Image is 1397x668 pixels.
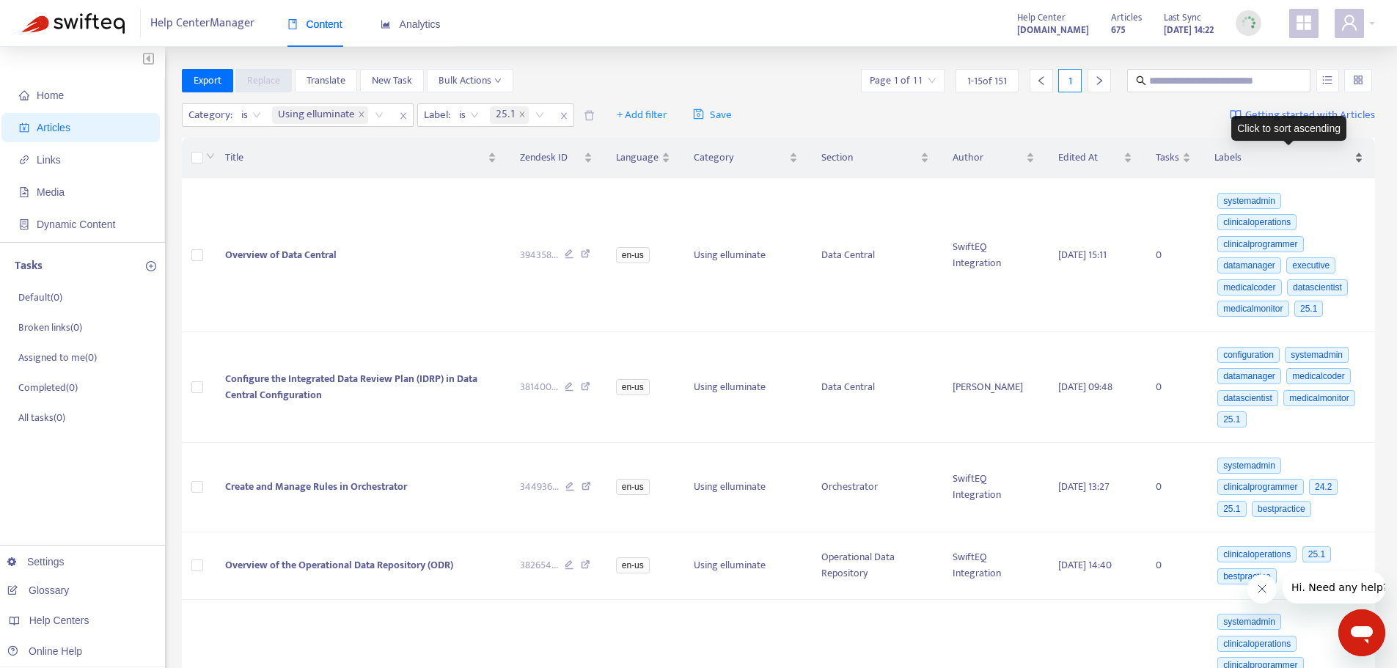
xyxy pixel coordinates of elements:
[1338,609,1385,656] iframe: Button to launch messaging window
[1036,76,1046,86] span: left
[19,187,29,197] span: file-image
[15,257,43,275] p: Tasks
[1283,390,1354,406] span: medicalmonitor
[1302,546,1331,562] span: 25.1
[18,380,78,395] p: Completed ( 0 )
[1017,22,1089,38] strong: [DOMAIN_NAME]
[520,150,581,166] span: Zendesk ID
[520,247,558,263] span: 394358 ...
[810,532,941,600] td: Operational Data Repository
[1156,150,1179,166] span: Tasks
[617,106,667,124] span: + Add filter
[194,73,221,89] span: Export
[225,246,337,263] span: Overview of Data Central
[616,247,650,263] span: en-us
[29,614,89,626] span: Help Centers
[604,138,682,178] th: Language
[1136,76,1146,86] span: search
[682,532,810,600] td: Using elluminate
[9,10,106,22] span: Hi. Need any help?
[1285,347,1349,363] span: systemadmin
[1217,193,1281,209] span: systemadmin
[616,479,650,495] span: en-us
[287,18,342,30] span: Content
[1046,138,1144,178] th: Edited At
[1058,150,1121,166] span: Edited At
[810,332,941,443] td: Data Central
[1217,301,1288,317] span: medicalmonitor
[1294,301,1323,317] span: 25.1
[1245,107,1375,124] span: Getting started with Articles
[1217,614,1281,630] span: systemadmin
[1247,574,1277,603] iframe: Close message
[682,103,743,127] button: saveSave
[941,532,1046,600] td: SwiftEQ Integration
[490,106,529,124] span: 25.1
[1252,501,1311,517] span: bestpractice
[1230,103,1375,127] a: Getting started with Articles
[1217,479,1303,495] span: clinicalprogrammer
[1144,178,1203,332] td: 0
[606,103,678,127] button: + Add filter
[1322,75,1332,85] span: unordered-list
[616,150,659,166] span: Language
[810,178,941,332] td: Data Central
[19,219,29,230] span: container
[1217,458,1281,474] span: systemadmin
[19,155,29,165] span: link
[1217,411,1246,427] span: 25.1
[459,104,479,126] span: is
[616,557,650,573] span: en-us
[967,73,1007,89] span: 1 - 15 of 151
[1164,10,1201,26] span: Last Sync
[1239,14,1258,32] img: sync_loading.0b5143dde30e3a21642e.gif
[1286,257,1335,274] span: executive
[427,69,513,92] button: Bulk Actionsdown
[439,73,502,89] span: Bulk Actions
[37,186,65,198] span: Media
[18,290,62,305] p: Default ( 0 )
[496,106,516,124] span: 25.1
[520,557,558,573] span: 382654 ...
[7,645,82,657] a: Online Help
[1017,10,1066,26] span: Help Center
[372,73,412,89] span: New Task
[37,219,115,230] span: Dynamic Content
[225,557,453,573] span: Overview of the Operational Data Repository (ODR)
[1058,478,1110,495] span: [DATE] 13:27
[1283,571,1385,603] iframe: Message from company
[554,107,573,125] span: close
[19,90,29,100] span: home
[1217,214,1297,230] span: clinicaloperations
[1144,138,1203,178] th: Tasks
[1309,479,1338,495] span: 24.2
[941,138,1046,178] th: Author
[953,150,1023,166] span: Author
[682,138,810,178] th: Category
[278,106,355,124] span: Using elluminate
[7,584,69,596] a: Glossary
[518,111,526,120] span: close
[520,379,558,395] span: 381400 ...
[381,18,441,30] span: Analytics
[1094,76,1104,86] span: right
[941,178,1046,332] td: SwiftEQ Integration
[150,10,254,37] span: Help Center Manager
[1058,69,1082,92] div: 1
[584,110,595,121] span: delete
[682,443,810,532] td: Using elluminate
[225,370,477,403] span: Configure the Integrated Data Review Plan (IDRP) in Data Central Configuration
[1144,443,1203,532] td: 0
[1217,347,1280,363] span: configuration
[206,152,215,161] span: down
[1217,390,1278,406] span: datascientist
[183,104,235,126] span: Category :
[18,410,65,425] p: All tasks ( 0 )
[7,556,65,568] a: Settings
[18,350,97,365] p: Assigned to me ( 0 )
[37,89,64,101] span: Home
[213,138,508,178] th: Title
[1217,368,1281,384] span: datamanager
[1231,116,1346,141] div: Click to sort ascending
[394,107,413,125] span: close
